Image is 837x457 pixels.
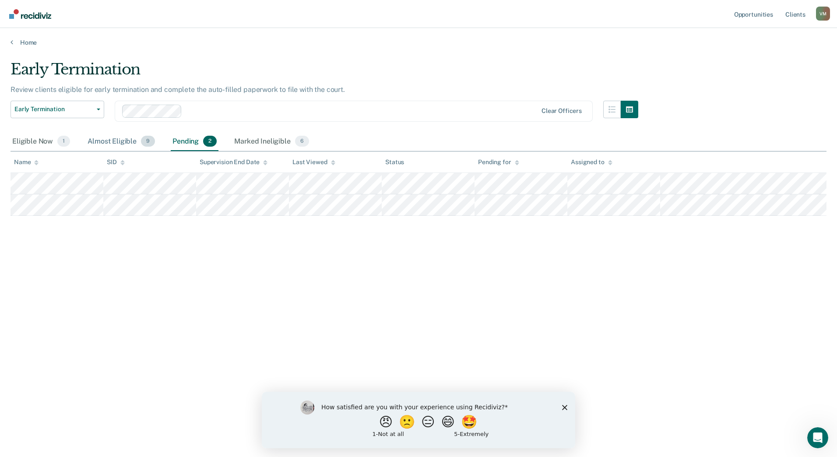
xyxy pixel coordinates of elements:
[478,158,519,166] div: Pending for
[262,392,575,448] iframe: Survey by Kim from Recidiviz
[295,136,309,147] span: 6
[86,132,157,151] div: Almost Eligible9
[807,427,828,448] iframe: Intercom live chat
[141,136,155,147] span: 9
[816,7,830,21] button: Profile dropdown button
[9,9,51,19] img: Recidiviz
[816,7,830,21] div: V M
[385,158,404,166] div: Status
[11,60,638,85] div: Early Termination
[14,158,39,166] div: Name
[11,132,72,151] div: Eligible Now1
[57,136,70,147] span: 1
[14,105,93,113] span: Early Termination
[200,158,267,166] div: Supervision End Date
[542,107,582,115] div: Clear officers
[571,158,612,166] div: Assigned to
[292,158,335,166] div: Last Viewed
[107,158,125,166] div: SID
[232,132,311,151] div: Marked Ineligible6
[11,85,345,94] p: Review clients eligible for early termination and complete the auto-filled paperwork to file with...
[11,39,826,46] a: Home
[203,136,217,147] span: 2
[11,101,104,118] button: Early Termination
[171,132,218,151] div: Pending2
